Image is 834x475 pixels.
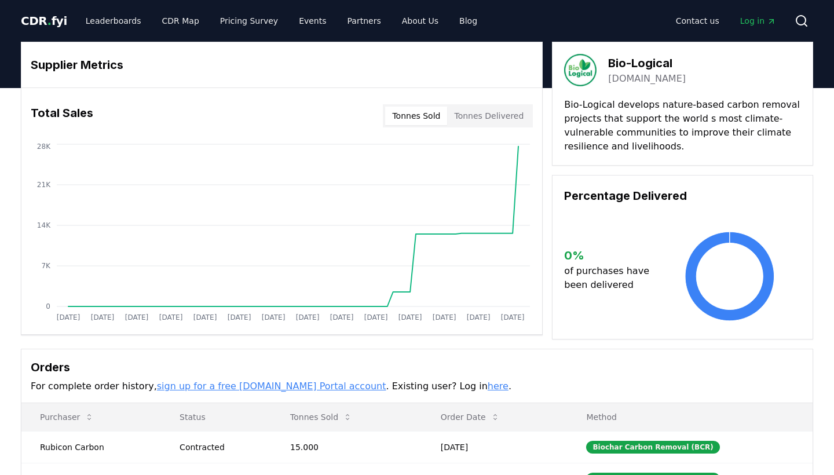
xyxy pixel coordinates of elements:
[193,313,217,321] tspan: [DATE]
[37,181,51,189] tspan: 21K
[57,313,81,321] tspan: [DATE]
[157,381,386,392] a: sign up for a free [DOMAIN_NAME] Portal account
[667,10,785,31] nav: Main
[385,107,447,125] button: Tonnes Sold
[501,313,525,321] tspan: [DATE]
[170,411,262,423] p: Status
[667,10,729,31] a: Contact us
[608,72,686,86] a: [DOMAIN_NAME]
[364,313,388,321] tspan: [DATE]
[731,10,785,31] a: Log in
[76,10,487,31] nav: Main
[91,313,115,321] tspan: [DATE]
[564,54,597,86] img: Bio-Logical-logo
[393,10,448,31] a: About Us
[398,313,422,321] tspan: [DATE]
[21,431,161,463] td: Rubicon Carbon
[450,10,487,31] a: Blog
[37,221,51,229] tspan: 14K
[281,405,361,429] button: Tonnes Sold
[338,10,390,31] a: Partners
[447,107,531,125] button: Tonnes Delivered
[262,313,286,321] tspan: [DATE]
[608,54,686,72] h3: Bio-Logical
[272,431,422,463] td: 15.000
[488,381,509,392] a: here
[159,313,183,321] tspan: [DATE]
[431,405,509,429] button: Order Date
[433,313,456,321] tspan: [DATE]
[330,313,354,321] tspan: [DATE]
[467,313,491,321] tspan: [DATE]
[740,15,776,27] span: Log in
[211,10,287,31] a: Pricing Survey
[586,441,719,454] div: Biochar Carbon Removal (BCR)
[422,431,568,463] td: [DATE]
[31,56,533,74] h3: Supplier Metrics
[31,104,93,127] h3: Total Sales
[21,14,67,28] span: CDR fyi
[228,313,251,321] tspan: [DATE]
[41,262,51,270] tspan: 7K
[296,313,320,321] tspan: [DATE]
[564,98,801,154] p: Bio-Logical develops nature-based carbon removal projects that support the world s most climate-v...
[564,264,659,292] p: of purchases have been delivered
[577,411,803,423] p: Method
[37,142,51,151] tspan: 28K
[564,187,801,204] h3: Percentage Delivered
[180,441,262,453] div: Contracted
[31,359,803,376] h3: Orders
[31,379,803,393] p: For complete order history, . Existing user? Log in .
[76,10,151,31] a: Leaderboards
[47,14,52,28] span: .
[290,10,335,31] a: Events
[564,247,659,264] h3: 0 %
[125,313,149,321] tspan: [DATE]
[153,10,209,31] a: CDR Map
[31,405,103,429] button: Purchaser
[46,302,50,310] tspan: 0
[21,13,67,29] a: CDR.fyi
